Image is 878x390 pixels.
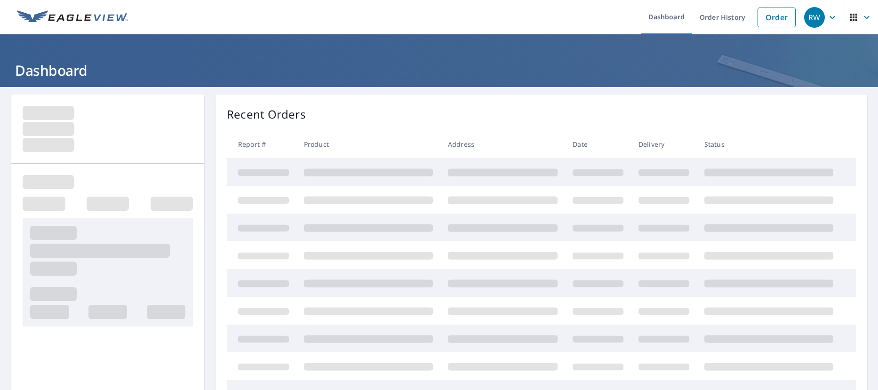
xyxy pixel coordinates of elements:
th: Delivery [631,130,697,158]
th: Product [296,130,440,158]
p: Recent Orders [227,106,306,123]
th: Address [440,130,565,158]
div: RW [804,7,825,28]
h1: Dashboard [11,61,867,80]
img: EV Logo [17,10,128,24]
th: Date [565,130,631,158]
th: Report # [227,130,296,158]
a: Order [758,8,796,27]
th: Status [697,130,841,158]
